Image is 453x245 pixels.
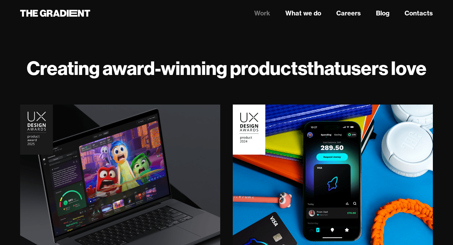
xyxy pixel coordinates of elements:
[307,56,341,80] strong: that
[405,9,433,18] a: Contacts
[285,9,321,18] a: What we do
[376,9,389,18] a: Blog
[254,9,270,18] a: Work
[20,57,433,79] h1: Creating award-winning products users love
[336,9,361,18] a: Careers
